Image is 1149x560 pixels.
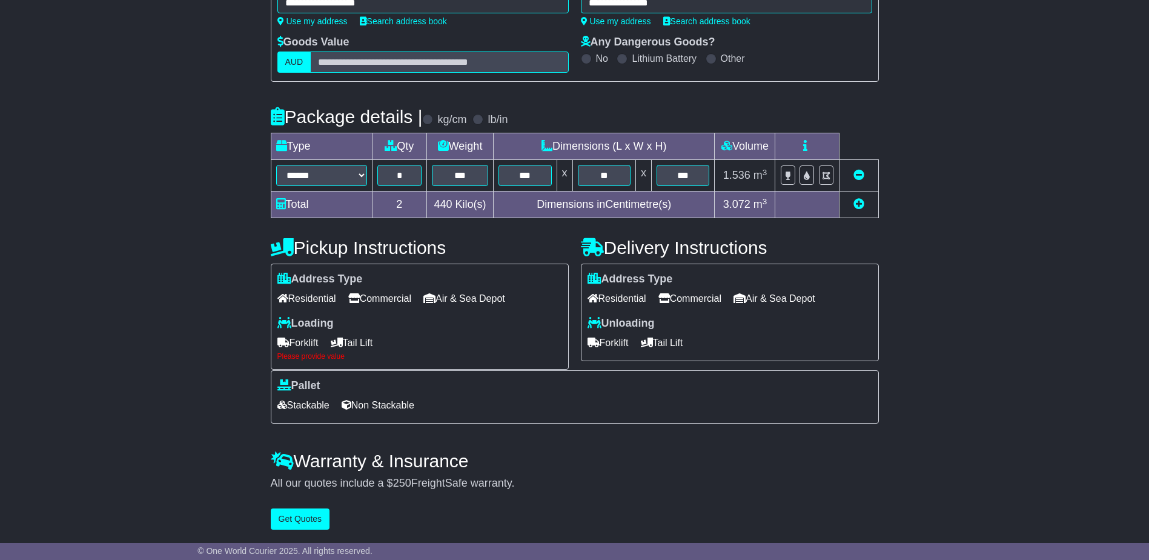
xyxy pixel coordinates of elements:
[588,289,646,308] span: Residential
[277,16,348,26] a: Use my address
[277,379,320,393] label: Pallet
[588,273,673,286] label: Address Type
[753,169,767,181] span: m
[277,36,349,49] label: Goods Value
[331,333,373,352] span: Tail Lift
[557,160,572,192] td: x
[437,113,466,127] label: kg/cm
[434,198,452,210] span: 440
[494,192,715,218] td: Dimensions in Centimetre(s)
[763,197,767,206] sup: 3
[271,451,879,471] h4: Warranty & Insurance
[423,289,505,308] span: Air & Sea Depot
[271,133,372,160] td: Type
[427,192,494,218] td: Kilo(s)
[494,133,715,160] td: Dimensions (L x W x H)
[723,169,750,181] span: 1.536
[271,477,879,490] div: All our quotes include a $ FreightSafe warranty.
[348,289,411,308] span: Commercial
[581,238,879,258] h4: Delivery Instructions
[342,396,414,415] span: Non Stackable
[277,317,334,330] label: Loading
[271,238,569,258] h4: Pickup Instructions
[277,352,562,361] div: Please provide value
[853,198,864,210] a: Add new item
[271,508,330,530] button: Get Quotes
[635,160,651,192] td: x
[753,198,767,210] span: m
[733,289,815,308] span: Air & Sea Depot
[488,113,508,127] label: lb/in
[277,52,311,73] label: AUD
[277,289,336,308] span: Residential
[271,192,372,218] td: Total
[723,198,750,210] span: 3.072
[581,16,651,26] a: Use my address
[663,16,750,26] a: Search address book
[853,169,864,181] a: Remove this item
[632,53,697,64] label: Lithium Battery
[277,273,363,286] label: Address Type
[360,16,447,26] a: Search address book
[763,168,767,177] sup: 3
[588,333,629,352] span: Forklift
[372,133,427,160] td: Qty
[596,53,608,64] label: No
[427,133,494,160] td: Weight
[197,546,373,556] span: © One World Courier 2025. All rights reserved.
[277,333,319,352] span: Forklift
[588,317,655,330] label: Unloading
[641,333,683,352] span: Tail Lift
[581,36,715,49] label: Any Dangerous Goods?
[372,192,427,218] td: 2
[658,289,721,308] span: Commercial
[721,53,745,64] label: Other
[271,107,423,127] h4: Package details |
[715,133,775,160] td: Volume
[393,477,411,489] span: 250
[277,396,329,415] span: Stackable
